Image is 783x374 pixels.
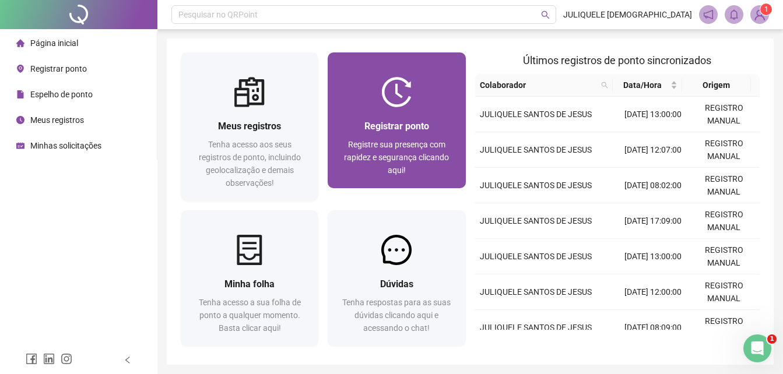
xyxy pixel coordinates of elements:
iframe: Intercom live chat [743,334,771,362]
span: JULIQUELE SANTOS DE JESUS [480,216,592,225]
td: [DATE] 13:00:00 [617,97,689,132]
span: Data/Hora [617,79,668,91]
span: JULIQUELE SANTOS DE JESUS [480,181,592,190]
sup: Atualize o seu contato no menu Meus Dados [760,3,772,15]
td: [DATE] 08:09:00 [617,310,689,345]
span: Registrar ponto [364,121,429,132]
span: environment [16,65,24,73]
span: linkedin [43,353,55,365]
span: JULIQUELE SANTOS DE JESUS [480,287,592,297]
a: Registrar pontoRegistre sua presença com rapidez e segurança clicando aqui! [328,52,465,188]
a: DúvidasTenha respostas para as suas dúvidas clicando aqui e acessando o chat! [328,210,465,346]
img: 88757 [751,6,768,23]
span: Tenha acesso a sua folha de ponto a qualquer momento. Basta clicar aqui! [199,298,301,333]
td: REGISTRO MANUAL [689,274,760,310]
span: Tenha acesso aos seus registros de ponto, incluindo geolocalização e demais observações! [199,140,301,188]
span: Últimos registros de ponto sincronizados [523,54,711,66]
td: REGISTRO MANUAL [689,97,760,132]
th: Origem [682,74,751,97]
span: Espelho de ponto [30,90,93,99]
span: 1 [764,5,768,13]
span: Colaborador [480,79,597,91]
span: 1 [767,334,777,344]
span: bell [729,9,739,20]
span: Registre sua presença com rapidez e segurança clicando aqui! [344,140,449,175]
span: Meus registros [30,115,84,125]
td: REGISTRO MANUAL [689,239,760,274]
td: [DATE] 08:02:00 [617,168,689,203]
span: Dúvidas [380,278,413,290]
td: [DATE] 12:00:00 [617,274,689,310]
a: Meus registrosTenha acesso aos seus registros de ponto, incluindo geolocalização e demais observa... [181,52,318,201]
td: [DATE] 12:07:00 [617,132,689,168]
span: Minha folha [224,278,275,290]
span: instagram [61,353,72,365]
span: JULIQUELE SANTOS DE JESUS [480,145,592,154]
span: JULIQUELE SANTOS DE JESUS [480,252,592,261]
span: search [599,76,610,94]
span: notification [703,9,714,20]
td: REGISTRO MANUAL [689,310,760,345]
span: JULIQUELE SANTOS DE JESUS [480,323,592,332]
td: [DATE] 17:09:00 [617,203,689,239]
td: REGISTRO MANUAL [689,168,760,203]
span: JULIQUELE [DEMOGRAPHIC_DATA] [563,8,692,21]
a: Minha folhaTenha acesso a sua folha de ponto a qualquer momento. Basta clicar aqui! [181,210,318,346]
span: schedule [16,142,24,150]
span: Registrar ponto [30,64,87,73]
span: search [541,10,550,19]
span: facebook [26,353,37,365]
span: Minhas solicitações [30,141,101,150]
span: search [601,82,608,89]
span: left [124,356,132,364]
span: clock-circle [16,116,24,124]
td: [DATE] 13:00:00 [617,239,689,274]
span: Meus registros [218,121,281,132]
th: Data/Hora [613,74,682,97]
span: Tenha respostas para as suas dúvidas clicando aqui e acessando o chat! [342,298,451,333]
td: REGISTRO MANUAL [689,132,760,168]
span: home [16,39,24,47]
span: JULIQUELE SANTOS DE JESUS [480,110,592,119]
span: Página inicial [30,38,78,48]
span: file [16,90,24,98]
td: REGISTRO MANUAL [689,203,760,239]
